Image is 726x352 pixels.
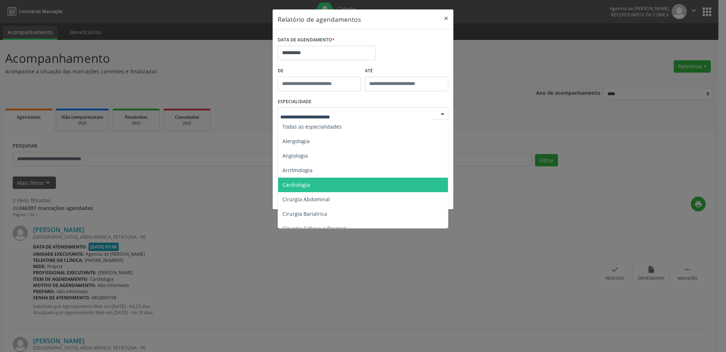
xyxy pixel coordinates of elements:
[282,225,346,232] span: Cirurgia Cabeça e Pescoço
[278,96,311,108] label: ESPECIALIDADE
[282,210,327,217] span: Cirurgia Bariatrica
[439,9,453,27] button: Close
[278,15,361,24] h5: Relatório de agendamentos
[282,152,308,159] span: Angiologia
[365,65,448,77] label: ATÉ
[282,123,342,130] span: Todas as especialidades
[282,138,310,145] span: Alergologia
[282,181,310,188] span: Cardiologia
[282,167,313,174] span: Arritmologia
[278,35,335,46] label: DATA DE AGENDAMENTO
[282,196,330,203] span: Cirurgia Abdominal
[278,65,361,77] label: De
